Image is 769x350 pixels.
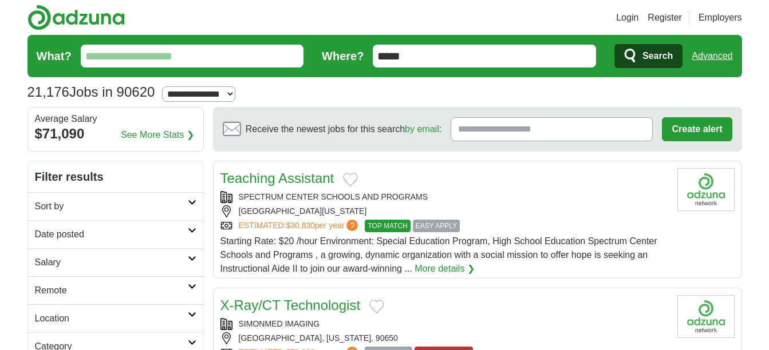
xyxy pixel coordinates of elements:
a: Sort by [28,192,203,220]
button: Search [614,44,683,68]
span: TOP MATCH [365,220,410,232]
button: Add to favorite jobs [343,173,358,186]
label: Where? [322,47,364,65]
h2: Salary [35,256,188,269]
h1: Jobs in 90620 [27,84,155,100]
h2: Remote [35,284,188,297]
span: Receive the newest jobs for this search : [246,122,441,136]
a: Advanced [692,45,732,67]
a: Register [648,11,682,25]
a: Teaching Assistant [220,170,334,186]
h2: Filter results [28,161,203,192]
div: [GEOGRAPHIC_DATA], [US_STATE], 90650 [220,332,668,344]
span: Starting Rate: $20 /hour Environment: Special Education Program, High School Education Spectrum C... [220,236,657,273]
span: EASY APPLY [413,220,460,232]
h2: Sort by [35,200,188,213]
span: $30,830 [286,221,315,230]
label: What? [37,47,72,65]
div: SIMONMED IMAGING [220,318,668,330]
button: Create alert [662,117,732,141]
div: Average Salary [35,114,196,124]
a: Remote [28,276,203,304]
img: Company logo [677,168,735,211]
button: Add to favorite jobs [369,300,384,313]
a: by email [405,124,439,134]
div: SPECTRUM CENTER SCHOOLS AND PROGRAMS [220,191,668,203]
span: 21,176 [27,82,69,102]
a: Salary [28,248,203,276]
div: $71,090 [35,124,196,144]
h2: Location [35,312,188,325]
h2: Date posted [35,228,188,241]
div: [GEOGRAPHIC_DATA][US_STATE] [220,205,668,217]
img: Company logo [677,295,735,338]
a: ESTIMATED:$30,830per year? [239,220,361,232]
span: Search [642,45,673,67]
a: More details ❯ [415,262,475,276]
a: X-Ray/CT Technologist [220,297,361,313]
a: See More Stats ❯ [121,128,194,142]
a: Date posted [28,220,203,248]
a: Employers [699,11,742,25]
a: Login [616,11,638,25]
a: Location [28,304,203,332]
span: ? [346,220,358,231]
img: Adzuna logo [27,5,125,30]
